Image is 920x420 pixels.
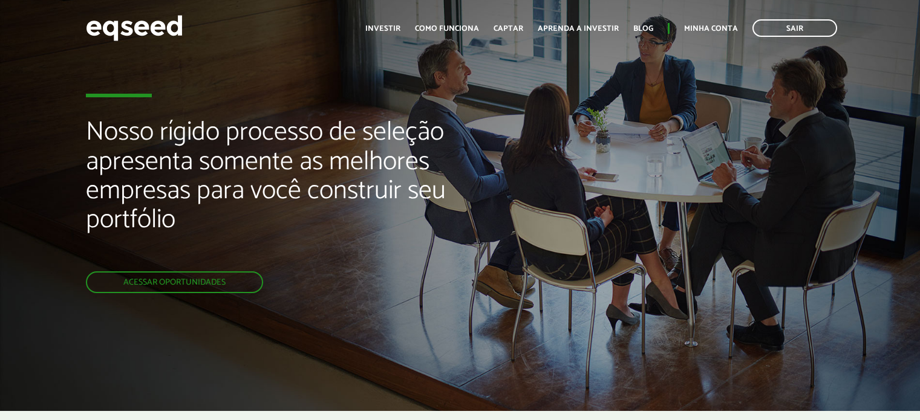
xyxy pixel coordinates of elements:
img: EqSeed [86,12,183,44]
h2: Nosso rígido processo de seleção apresenta somente as melhores empresas para você construir seu p... [86,118,528,271]
a: Blog [633,25,653,33]
a: Aprenda a investir [538,25,619,33]
a: Acessar oportunidades [86,271,263,293]
a: Como funciona [415,25,479,33]
a: Captar [494,25,523,33]
a: Investir [365,25,400,33]
a: Sair [752,19,837,37]
a: Minha conta [684,25,738,33]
